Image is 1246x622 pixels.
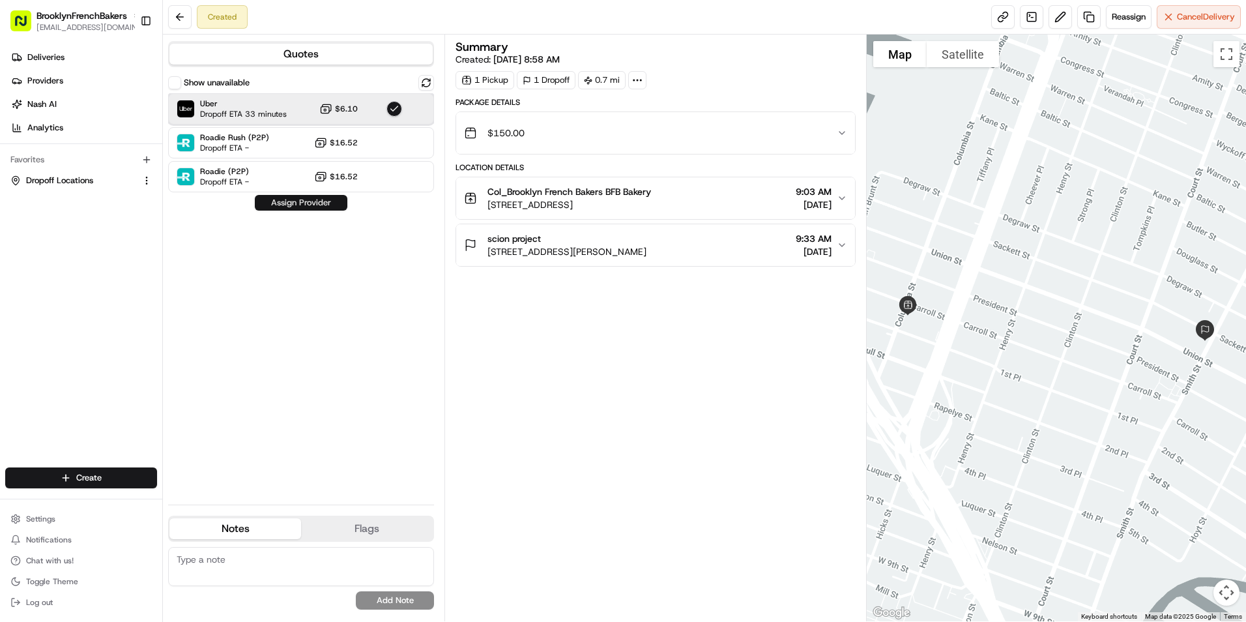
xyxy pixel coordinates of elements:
span: • [108,202,113,213]
button: Dropoff Locations [5,170,157,191]
span: Created: [456,53,560,66]
span: Knowledge Base [26,291,100,304]
button: Settings [5,510,157,528]
button: Assign Provider [255,195,347,211]
a: Deliveries [5,47,162,68]
button: Toggle fullscreen view [1213,41,1239,67]
span: Dropoff ETA 33 minutes [200,109,287,119]
button: $16.52 [314,136,358,149]
img: 1724597045416-56b7ee45-8013-43a0-a6f9-03cb97ddad50 [27,125,51,148]
button: $16.52 [314,170,358,183]
span: [DATE] [115,202,142,213]
button: Create [5,467,157,488]
a: Providers [5,70,162,91]
span: [STREET_ADDRESS] [487,198,651,211]
button: [EMAIL_ADDRESS][DOMAIN_NAME] [36,22,141,33]
img: Roadie (P2P) [177,168,194,185]
span: [DATE] [117,237,144,248]
span: [DATE] 8:58 AM [493,53,560,65]
span: Col_Brooklyn French Bakers BFB Bakery [487,185,651,198]
span: Notifications [26,535,72,545]
button: Log out [5,593,157,612]
span: Chat with us! [26,555,74,566]
button: Map camera controls [1213,580,1239,606]
span: 9:33 AM [796,232,832,245]
span: Reassign [1112,11,1146,23]
span: Providers [27,75,63,87]
a: Analytics [5,117,162,138]
div: 💻 [110,293,121,303]
a: Powered byPylon [92,323,158,333]
button: Show street map [873,41,927,67]
span: Cancel Delivery [1177,11,1235,23]
a: 📗Knowledge Base [8,286,105,310]
h3: Summary [456,41,508,53]
span: $6.10 [335,104,358,114]
a: Nash AI [5,94,162,115]
button: Toggle Theme [5,572,157,591]
button: Keyboard shortcuts [1081,612,1137,621]
span: Nash AI [27,98,57,110]
span: [DATE] [796,245,832,258]
span: Create [76,472,102,484]
span: Dropoff ETA - [200,177,249,187]
button: scion project[STREET_ADDRESS][PERSON_NAME]9:33 AM[DATE] [456,224,855,266]
a: Terms (opens in new tab) [1224,613,1242,620]
img: Roadie Rush (P2P) [177,134,194,151]
span: Log out [26,597,53,608]
span: Dropoff Locations [26,175,93,186]
button: Notes [169,518,301,539]
button: CancelDelivery [1157,5,1241,29]
button: Notifications [5,531,157,549]
span: [DATE] [796,198,832,211]
img: Nash [13,13,39,39]
span: Settings [26,514,55,524]
img: 1736555255976-a54dd68f-1ca7-489b-9aae-adbdc363a1c4 [13,125,36,148]
span: Analytics [27,122,63,134]
span: Uber [200,98,287,109]
button: Show satellite imagery [927,41,999,67]
a: Open this area in Google Maps (opens a new window) [870,604,913,621]
span: Roadie Rush (P2P) [200,132,269,143]
span: [PERSON_NAME] [40,202,106,213]
span: scion project [487,232,541,245]
button: BrooklynFrenchBakers[EMAIL_ADDRESS][DOMAIN_NAME] [5,5,135,37]
div: We're available if you need us! [59,138,179,148]
span: $16.52 [330,171,358,182]
img: Uber [177,100,194,117]
button: Quotes [169,44,433,65]
label: Show unavailable [184,77,250,89]
button: Start new chat [222,128,237,144]
span: Roadie (P2P) [200,166,249,177]
div: Past conversations [13,170,87,180]
span: [STREET_ADDRESS][PERSON_NAME] [487,245,646,258]
span: Pylon [130,323,158,333]
div: Favorites [5,149,157,170]
img: Nelly AZAMBRE [13,190,34,211]
span: $150.00 [487,126,525,140]
div: 1 Dropoff [517,71,575,89]
img: Google [870,604,913,621]
img: 1736555255976-a54dd68f-1ca7-489b-9aae-adbdc363a1c4 [26,238,36,248]
button: See all [202,167,237,183]
div: Start new chat [59,125,214,138]
div: 📗 [13,293,23,303]
span: Toggle Theme [26,576,78,587]
span: • [110,237,115,248]
button: BrooklynFrenchBakers [36,9,127,22]
span: Map data ©2025 Google [1145,613,1216,620]
a: 💻API Documentation [105,286,214,310]
div: 0.7 mi [578,71,626,89]
a: Dropoff Locations [10,175,136,186]
span: Deliveries [27,52,65,63]
button: Flags [301,518,433,539]
img: Klarizel Pensader [13,225,34,246]
div: Package Details [456,97,856,108]
input: Clear [34,84,215,98]
button: Reassign [1106,5,1152,29]
span: $16.52 [330,138,358,148]
span: Dropoff ETA - [200,143,269,153]
div: Location Details [456,162,856,173]
button: Chat with us! [5,552,157,570]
